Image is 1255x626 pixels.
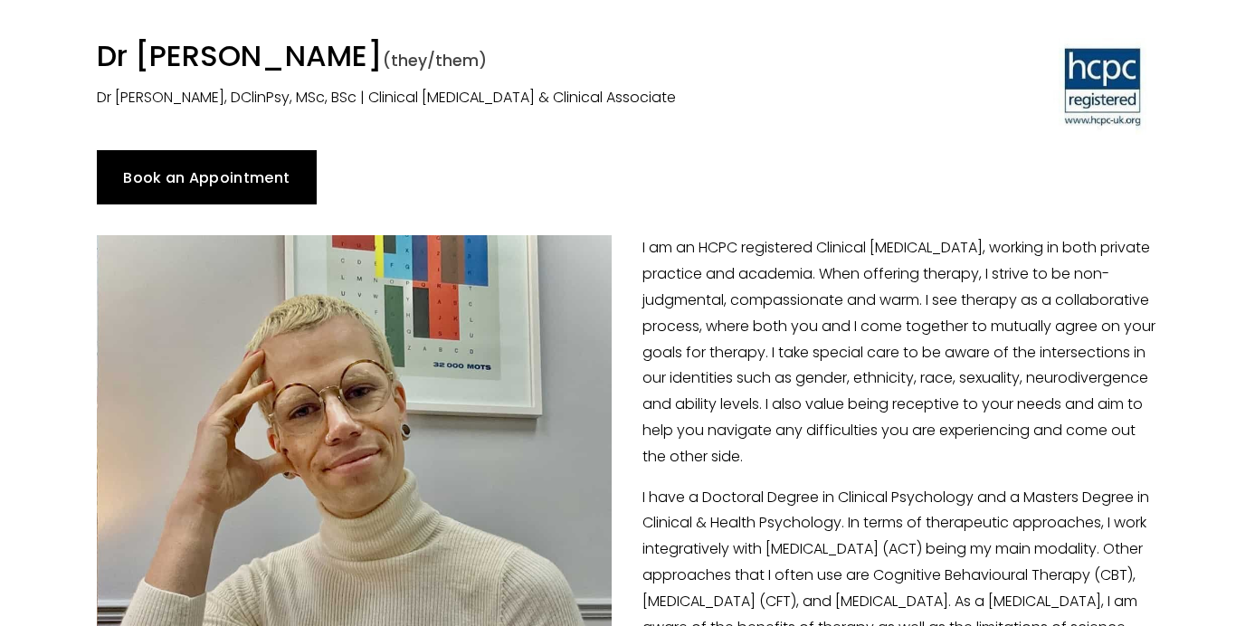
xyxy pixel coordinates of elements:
[97,235,1158,469] p: I am an HCPC registered Clinical [MEDICAL_DATA], working in both private practice and academia. W...
[97,85,886,111] p: Dr [PERSON_NAME], DClinPsy, MSc, BSc | Clinical [MEDICAL_DATA] & Clinical Associate
[383,50,487,71] span: (they/them)
[97,38,886,80] h1: Dr [PERSON_NAME]
[97,150,317,204] a: Book an Appointment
